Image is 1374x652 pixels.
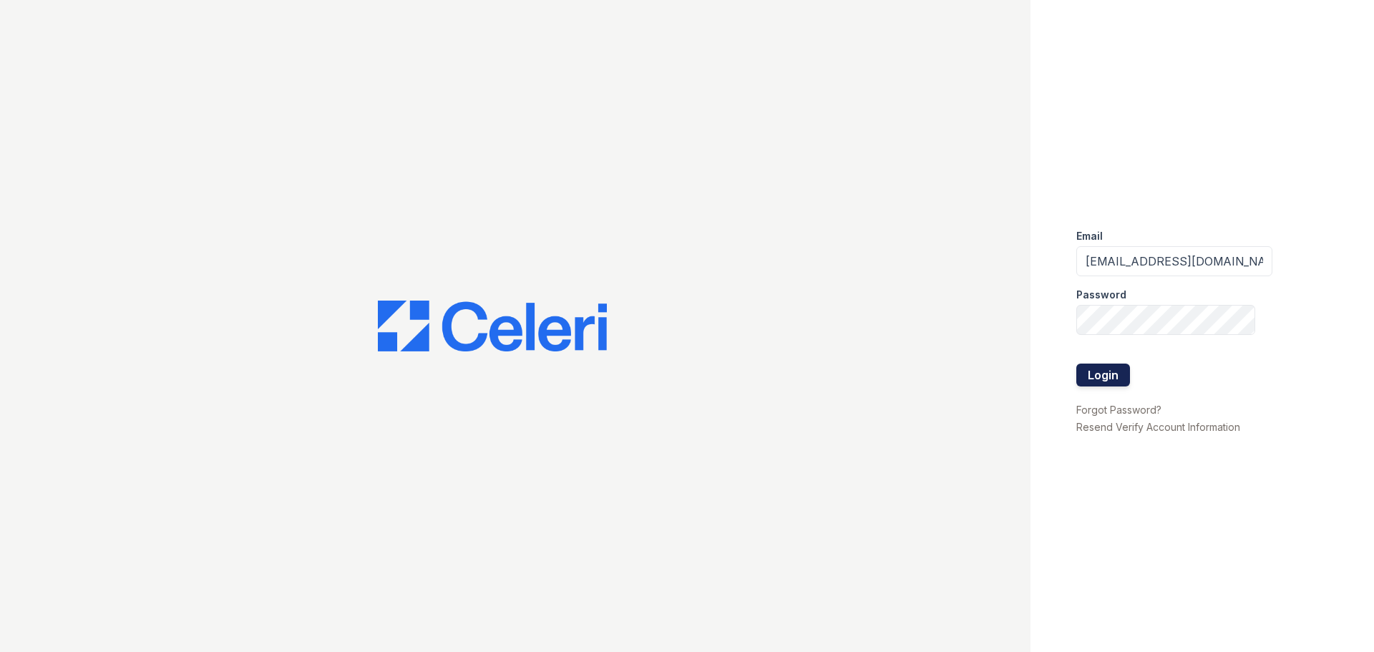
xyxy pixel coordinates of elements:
[1076,229,1103,243] label: Email
[378,301,607,352] img: CE_Logo_Blue-a8612792a0a2168367f1c8372b55b34899dd931a85d93a1a3d3e32e68fde9ad4.png
[1076,421,1240,433] a: Resend Verify Account Information
[1076,404,1161,416] a: Forgot Password?
[1076,288,1126,302] label: Password
[1076,364,1130,386] button: Login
